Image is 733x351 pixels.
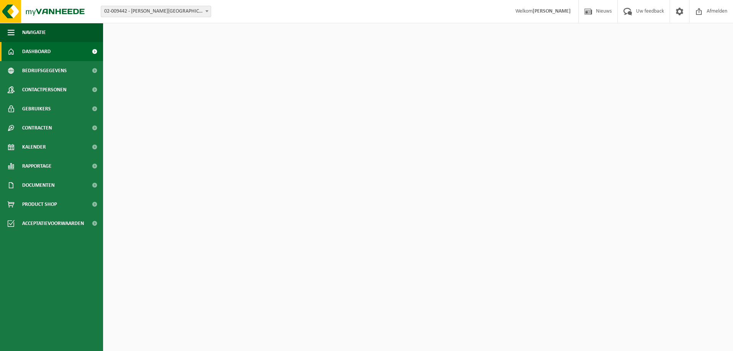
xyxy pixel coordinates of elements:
span: Acceptatievoorwaarden [22,214,84,233]
span: Gebruikers [22,99,51,118]
span: Product Shop [22,195,57,214]
span: Contactpersonen [22,80,66,99]
span: Documenten [22,176,55,195]
span: Navigatie [22,23,46,42]
span: 02-009442 - LIBERT-ROMAIN - OUDENAARDE [101,6,211,17]
span: Rapportage [22,157,52,176]
span: Contracten [22,118,52,137]
span: Bedrijfsgegevens [22,61,67,80]
span: Dashboard [22,42,51,61]
span: Kalender [22,137,46,157]
strong: [PERSON_NAME] [533,8,571,14]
